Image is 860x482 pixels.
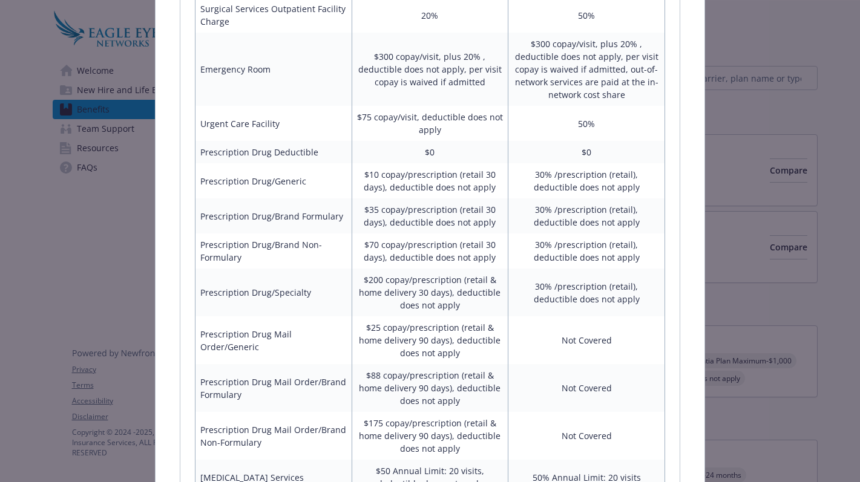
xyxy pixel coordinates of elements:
td: Prescription Drug/Generic [195,163,352,198]
td: $300 copay/visit, plus 20% , deductible does not apply, per visit copay is waived if admitted [352,33,508,106]
td: 30% /prescription (retail), deductible does not apply [508,163,665,198]
td: Not Covered [508,364,665,412]
td: $70 copay/prescription (retail 30 days), deductible does not apply [352,233,508,269]
td: $200 copay/prescription (retail & home delivery 30 days), deductible does not apply [352,269,508,316]
td: $35 copay/prescription (retail 30 days), deductible does not apply [352,198,508,233]
td: $175 copay/prescription (retail & home delivery 90 days), deductible does not apply [352,412,508,460]
td: Prescription Drug/Brand Non-Formulary [195,233,352,269]
td: 50% [508,106,665,141]
td: $75 copay/visit, deductible does not apply [352,106,508,141]
td: Prescription Drug/Specialty [195,269,352,316]
td: 30% /prescription (retail), deductible does not apply [508,198,665,233]
td: Prescription Drug Mail Order/Brand Formulary [195,364,352,412]
td: Emergency Room [195,33,352,106]
td: $25 copay/prescription (retail & home delivery 90 days), deductible does not apply [352,316,508,364]
td: $300 copay/visit, plus 20% , deductible does not apply, per visit copay is waived if admitted, ou... [508,33,665,106]
td: Prescription Drug/Brand Formulary [195,198,352,233]
td: 30% /prescription (retail), deductible does not apply [508,233,665,269]
td: $88 copay/prescription (retail & home delivery 90 days), deductible does not apply [352,364,508,412]
td: Prescription Drug Mail Order/Generic [195,316,352,364]
td: Prescription Drug Deductible [195,141,352,163]
td: $0 [508,141,665,163]
td: Urgent Care Facility [195,106,352,141]
td: 30% /prescription (retail), deductible does not apply [508,269,665,316]
td: Not Covered [508,412,665,460]
td: $0 [352,141,508,163]
td: Not Covered [508,316,665,364]
td: $10 copay/prescription (retail 30 days), deductible does not apply [352,163,508,198]
td: Prescription Drug Mail Order/Brand Non-Formulary [195,412,352,460]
